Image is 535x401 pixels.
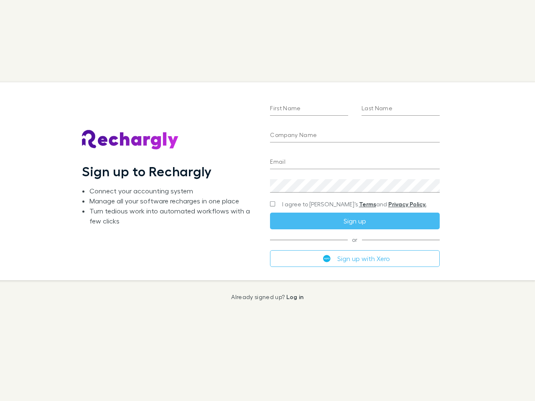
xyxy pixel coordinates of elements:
[282,200,426,208] span: I agree to [PERSON_NAME]’s and
[359,200,376,208] a: Terms
[89,196,257,206] li: Manage all your software recharges in one place
[82,163,212,179] h1: Sign up to Rechargly
[82,130,179,150] img: Rechargly's Logo
[89,206,257,226] li: Turn tedious work into automated workflows with a few clicks
[89,186,257,196] li: Connect your accounting system
[388,200,426,208] a: Privacy Policy.
[270,239,439,240] span: or
[231,294,303,300] p: Already signed up?
[270,213,439,229] button: Sign up
[286,293,304,300] a: Log in
[323,255,331,262] img: Xero's logo
[270,250,439,267] button: Sign up with Xero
